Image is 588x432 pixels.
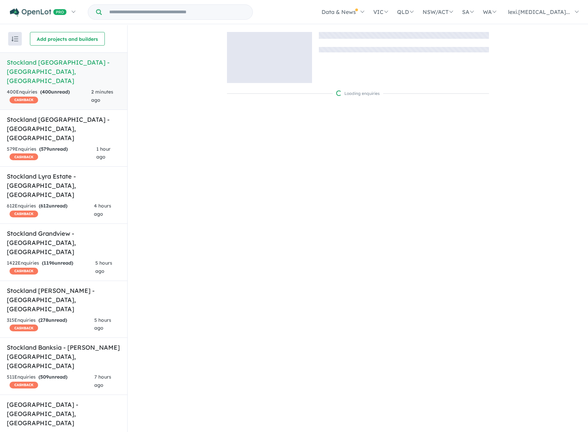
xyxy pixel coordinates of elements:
[7,58,120,85] h5: Stockland [GEOGRAPHIC_DATA] - [GEOGRAPHIC_DATA] , [GEOGRAPHIC_DATA]
[91,89,113,103] span: 2 minutes ago
[7,145,96,162] div: 579 Enquir ies
[94,317,111,331] span: 5 hours ago
[10,382,38,388] span: CASHBACK
[41,146,49,152] span: 579
[44,260,54,266] span: 1196
[7,172,120,199] h5: Stockland Lyra Estate - [GEOGRAPHIC_DATA] , [GEOGRAPHIC_DATA]
[40,374,49,380] span: 509
[7,400,120,428] h5: [GEOGRAPHIC_DATA] - [GEOGRAPHIC_DATA] , [GEOGRAPHIC_DATA]
[30,32,105,46] button: Add projects and builders
[39,146,68,152] strong: ( unread)
[95,260,112,274] span: 5 hours ago
[103,5,251,19] input: Try estate name, suburb, builder or developer
[10,153,38,160] span: CASHBACK
[40,203,49,209] span: 612
[10,268,38,275] span: CASHBACK
[94,203,111,217] span: 4 hours ago
[10,325,38,331] span: CASHBACK
[40,89,70,95] strong: ( unread)
[10,211,38,217] span: CASHBACK
[7,259,95,276] div: 1422 Enquir ies
[12,36,18,41] img: sort.svg
[7,202,94,218] div: 612 Enquir ies
[7,115,120,143] h5: Stockland [GEOGRAPHIC_DATA] - [GEOGRAPHIC_DATA] , [GEOGRAPHIC_DATA]
[39,203,67,209] strong: ( unread)
[7,373,94,389] div: 511 Enquir ies
[38,374,67,380] strong: ( unread)
[7,229,120,256] h5: Stockland Grandview - [GEOGRAPHIC_DATA] , [GEOGRAPHIC_DATA]
[38,317,67,323] strong: ( unread)
[40,317,48,323] span: 278
[10,97,38,103] span: CASHBACK
[336,90,380,97] div: Loading enquiries
[42,260,73,266] strong: ( unread)
[7,88,91,104] div: 400 Enquir ies
[42,89,51,95] span: 400
[7,343,120,370] h5: Stockland Banksia - [PERSON_NAME][GEOGRAPHIC_DATA] , [GEOGRAPHIC_DATA]
[96,146,111,160] span: 1 hour ago
[94,374,111,388] span: 7 hours ago
[7,316,94,333] div: 315 Enquir ies
[7,286,120,314] h5: Stockland [PERSON_NAME] - [GEOGRAPHIC_DATA] , [GEOGRAPHIC_DATA]
[10,8,67,17] img: Openlot PRO Logo White
[508,9,570,15] span: lexi.[MEDICAL_DATA]...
